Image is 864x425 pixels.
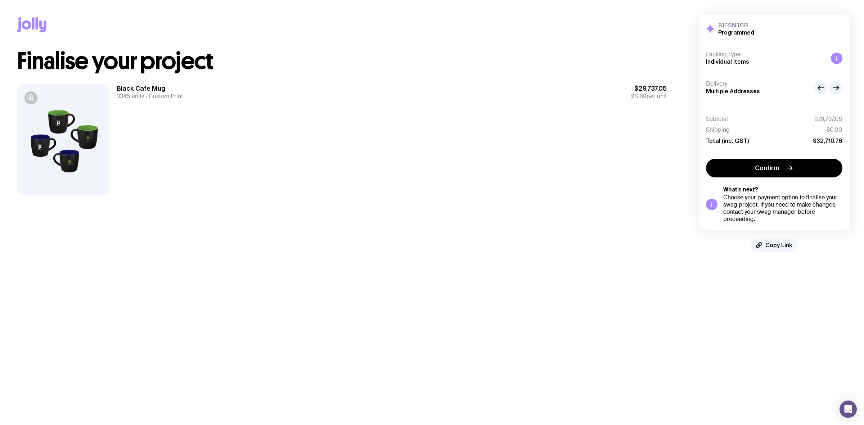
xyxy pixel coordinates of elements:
h3: 81FSNTCB [718,22,754,29]
h1: Finalise your project [17,50,667,73]
div: Open Intercom Messenger [840,401,857,418]
span: Total (inc. GST) [706,137,749,144]
h4: Delivery [706,80,809,87]
span: Multiple Addresses [706,88,760,94]
span: Individual Items [706,58,749,65]
h5: What’s next? [723,186,842,193]
span: $29,737.05 [814,116,842,123]
span: Custom Print [144,92,183,100]
h2: Programmed [718,29,754,36]
button: Copy Link [750,239,798,252]
span: Shipping [706,126,730,134]
span: $8.89 [631,92,647,100]
div: Choose your payment option to finalise your swag project. If you need to make changes, contact yo... [723,194,842,223]
span: $29,737.05 [631,84,667,93]
button: Confirm [706,159,842,177]
span: $0.00 [827,126,842,134]
h4: Packing Type [706,51,825,58]
span: per unit [631,93,667,100]
span: $32,710.76 [813,137,842,144]
span: 3345 units [117,92,144,100]
span: Copy Link [765,241,792,249]
span: Subtotal [706,116,728,123]
span: Confirm [755,164,779,172]
h3: Black Cafe Mug [117,84,183,93]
